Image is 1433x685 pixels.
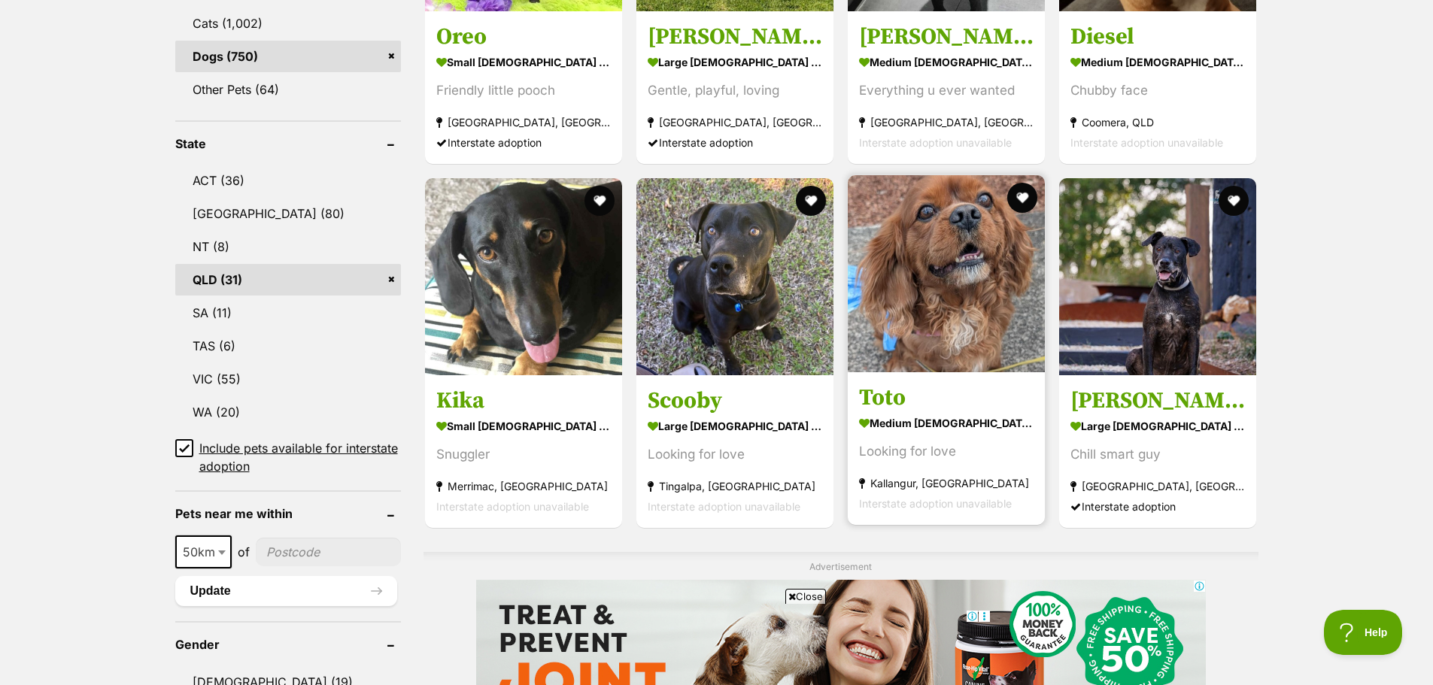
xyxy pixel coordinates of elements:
[648,415,822,437] strong: large [DEMOGRAPHIC_DATA] Dog
[1070,51,1245,73] strong: medium [DEMOGRAPHIC_DATA] Dog
[175,576,397,606] button: Update
[648,112,822,132] strong: [GEOGRAPHIC_DATA], [GEOGRAPHIC_DATA]
[848,372,1045,525] a: Toto medium [DEMOGRAPHIC_DATA] Dog Looking for love Kallangur, [GEOGRAPHIC_DATA] Interstate adopt...
[175,507,401,520] header: Pets near me within
[859,473,1034,493] strong: Kallangur, [GEOGRAPHIC_DATA]
[859,136,1012,149] span: Interstate adoption unavailable
[436,415,611,437] strong: small [DEMOGRAPHIC_DATA] Dog
[175,396,401,428] a: WA (20)
[1070,136,1223,149] span: Interstate adoption unavailable
[238,543,250,561] span: of
[648,132,822,153] div: Interstate adoption
[1059,11,1256,164] a: Diesel medium [DEMOGRAPHIC_DATA] Dog Chubby face Coomera, QLD Interstate adoption unavailable
[1007,183,1037,213] button: favourite
[436,80,611,101] div: Friendly little pooch
[859,497,1012,510] span: Interstate adoption unavailable
[796,186,826,216] button: favourite
[436,51,611,73] strong: small [DEMOGRAPHIC_DATA] Dog
[175,198,401,229] a: [GEOGRAPHIC_DATA] (80)
[1070,496,1245,517] div: Interstate adoption
[648,476,822,496] strong: Tingalpa, [GEOGRAPHIC_DATA]
[859,383,1034,412] h3: Toto
[1219,186,1249,216] button: favourite
[175,363,401,395] a: VIC (55)
[436,386,611,415] h3: Kika
[175,439,401,475] a: Include pets available for interstate adoption
[175,535,232,568] span: 50km
[859,51,1034,73] strong: medium [DEMOGRAPHIC_DATA] Dog
[175,264,401,296] a: QLD (31)
[175,137,401,150] header: State
[859,441,1034,462] div: Looking for love
[648,444,822,465] div: Looking for love
[1070,23,1245,51] h3: Diesel
[1070,444,1245,465] div: Chill smart guy
[436,23,611,51] h3: Oreo
[175,231,401,262] a: NT (8)
[436,476,611,496] strong: Merrimac, [GEOGRAPHIC_DATA]
[648,500,800,513] span: Interstate adoption unavailable
[425,11,622,164] a: Oreo small [DEMOGRAPHIC_DATA] Dog Friendly little pooch [GEOGRAPHIC_DATA], [GEOGRAPHIC_DATA] Inte...
[648,51,822,73] strong: large [DEMOGRAPHIC_DATA] Dog
[859,112,1034,132] strong: [GEOGRAPHIC_DATA], [GEOGRAPHIC_DATA]
[1059,375,1256,528] a: [PERSON_NAME] - [DEMOGRAPHIC_DATA] Bullmastiff large [DEMOGRAPHIC_DATA] Dog Chill smart guy [GEOG...
[785,589,826,604] span: Close
[648,80,822,101] div: Gentle, playful, loving
[848,11,1045,164] a: [PERSON_NAME] medium [DEMOGRAPHIC_DATA] Dog Everything u ever wanted [GEOGRAPHIC_DATA], [GEOGRAPH...
[859,80,1034,101] div: Everything u ever wanted
[636,178,833,375] img: Scooby - Great Dane Dog
[177,541,230,562] span: 50km
[175,638,401,651] header: Gender
[175,330,401,362] a: TAS (6)
[1059,178,1256,375] img: Chuck - 10 Year Old Bullmastiff - Bullmastiff Dog
[648,386,822,415] h3: Scooby
[443,610,991,677] iframe: Advertisement
[175,8,401,39] a: Cats (1,002)
[636,375,833,528] a: Scooby large [DEMOGRAPHIC_DATA] Dog Looking for love Tingalpa, [GEOGRAPHIC_DATA] Interstate adopt...
[175,165,401,196] a: ACT (36)
[848,175,1045,372] img: Toto - Cavalier King Charles Spaniel Dog
[1070,80,1245,101] div: Chubby face
[425,178,622,375] img: Kika - Dachshund Dog
[1324,610,1403,655] iframe: Help Scout Beacon - Open
[636,11,833,164] a: [PERSON_NAME] large [DEMOGRAPHIC_DATA] Dog Gentle, playful, loving [GEOGRAPHIC_DATA], [GEOGRAPHIC...
[1070,415,1245,437] strong: large [DEMOGRAPHIC_DATA] Dog
[436,132,611,153] div: Interstate adoption
[1070,112,1245,132] strong: Coomera, QLD
[199,439,401,475] span: Include pets available for interstate adoption
[859,412,1034,434] strong: medium [DEMOGRAPHIC_DATA] Dog
[859,23,1034,51] h3: [PERSON_NAME]
[436,444,611,465] div: Snuggler
[425,375,622,528] a: Kika small [DEMOGRAPHIC_DATA] Dog Snuggler Merrimac, [GEOGRAPHIC_DATA] Interstate adoption unavai...
[256,538,401,566] input: postcode
[1070,386,1245,415] h3: [PERSON_NAME] - [DEMOGRAPHIC_DATA] Bullmastiff
[1070,476,1245,496] strong: [GEOGRAPHIC_DATA], [GEOGRAPHIC_DATA]
[175,41,401,72] a: Dogs (750)
[584,186,615,216] button: favourite
[175,297,401,329] a: SA (11)
[648,23,822,51] h3: [PERSON_NAME]
[436,112,611,132] strong: [GEOGRAPHIC_DATA], [GEOGRAPHIC_DATA]
[175,74,401,105] a: Other Pets (64)
[436,500,589,513] span: Interstate adoption unavailable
